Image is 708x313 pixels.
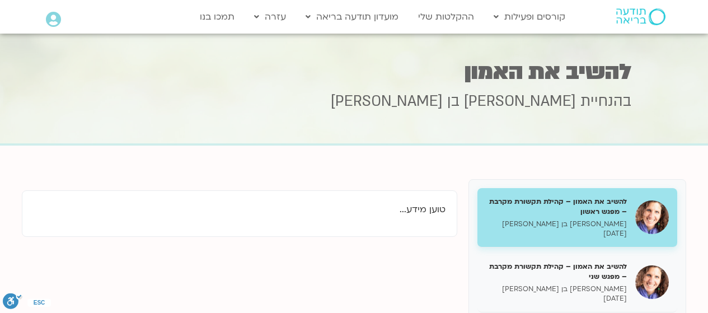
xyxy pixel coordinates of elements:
a: מועדון תודעה בריאה [300,6,404,27]
img: תודעה בריאה [616,8,665,25]
a: קורסים ופעילות [488,6,571,27]
p: [PERSON_NAME] בן [PERSON_NAME] [486,219,627,229]
span: [PERSON_NAME] בן [PERSON_NAME] [331,91,576,111]
img: להשיב את האמון – קהילת תקשורת מקרבת – מפגש שני [635,265,669,299]
h5: להשיב את האמון – קהילת תקשורת מקרבת – מפגש ראשון [486,197,627,217]
h5: להשיב את האמון – קהילת תקשורת מקרבת – מפגש שני [486,261,627,282]
img: להשיב את האמון – קהילת תקשורת מקרבת – מפגש ראשון [635,200,669,234]
span: בהנחיית [580,91,631,111]
p: טוען מידע... [34,202,446,217]
a: תמכו בנו [194,6,240,27]
p: [DATE] [486,294,627,303]
p: [PERSON_NAME] בן [PERSON_NAME] [486,284,627,294]
a: עזרה [248,6,292,27]
p: [DATE] [486,229,627,239]
h1: להשיב את האמון [77,61,631,83]
a: ההקלטות שלי [412,6,480,27]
